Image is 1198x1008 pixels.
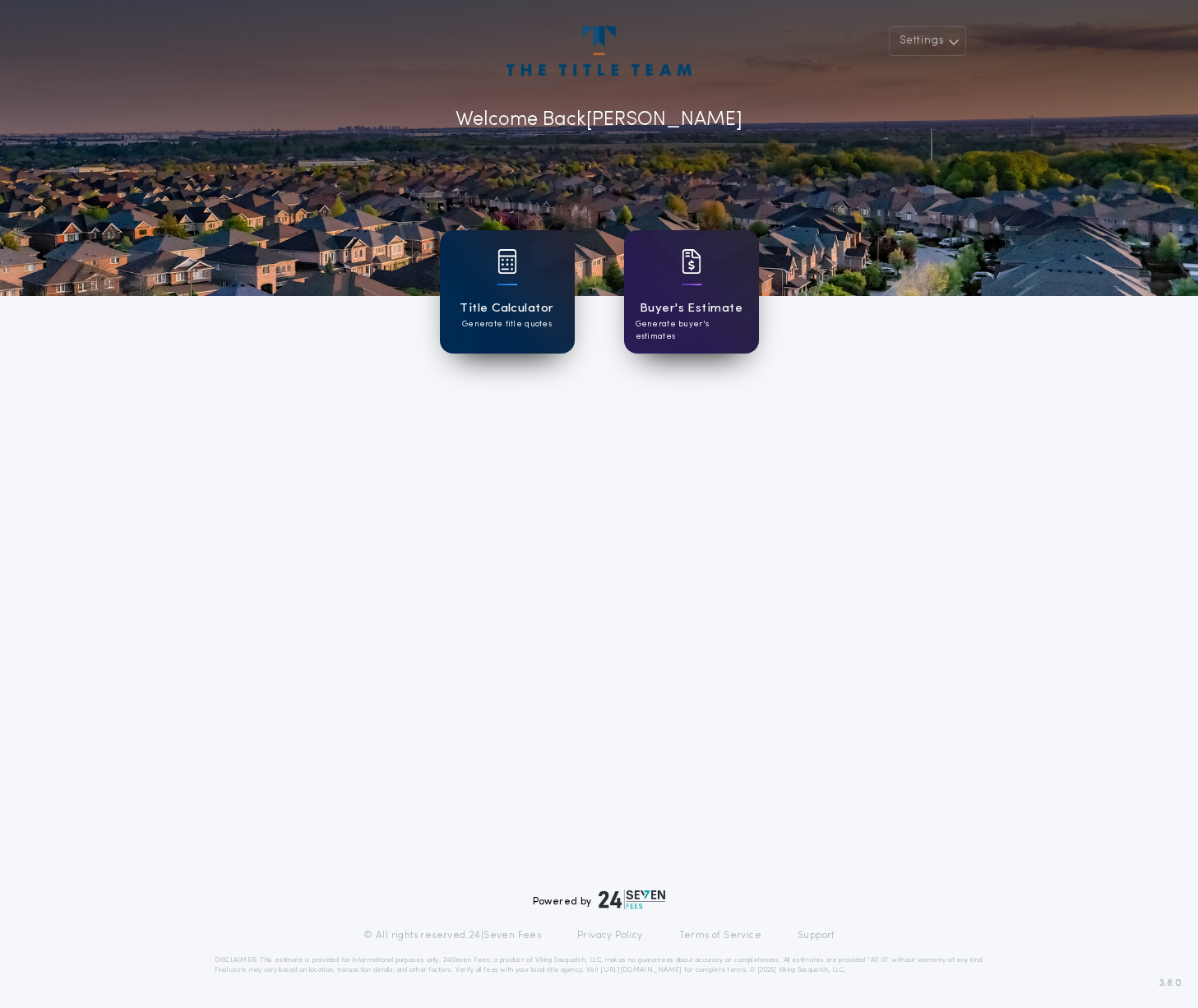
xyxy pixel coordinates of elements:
p: Generate buyer's estimates [636,318,747,343]
div: Powered by [533,890,666,909]
a: card iconBuyer's EstimateGenerate buyer's estimates [624,230,759,354]
h1: Buyer's Estimate [640,299,742,318]
img: card icon [497,249,517,274]
h1: Title Calculator [460,299,553,318]
p: Welcome Back [PERSON_NAME] [456,105,742,135]
a: card iconTitle CalculatorGenerate title quotes [440,230,575,354]
img: logo [599,890,666,909]
span: 3.8.0 [1159,976,1182,991]
p: © All rights reserved. 24|Seven Fees [363,929,541,942]
a: [URL][DOMAIN_NAME] [600,967,682,973]
p: Generate title quotes [462,318,552,331]
a: Terms of Service [679,929,761,942]
img: account-logo [506,26,691,76]
p: DISCLAIMER: This estimate is provided for informational purposes only. 24|Seven Fees, a product o... [215,955,984,975]
a: Privacy Policy [577,929,643,942]
a: Support [798,929,835,942]
button: Settings [889,26,966,56]
img: card icon [682,249,701,274]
